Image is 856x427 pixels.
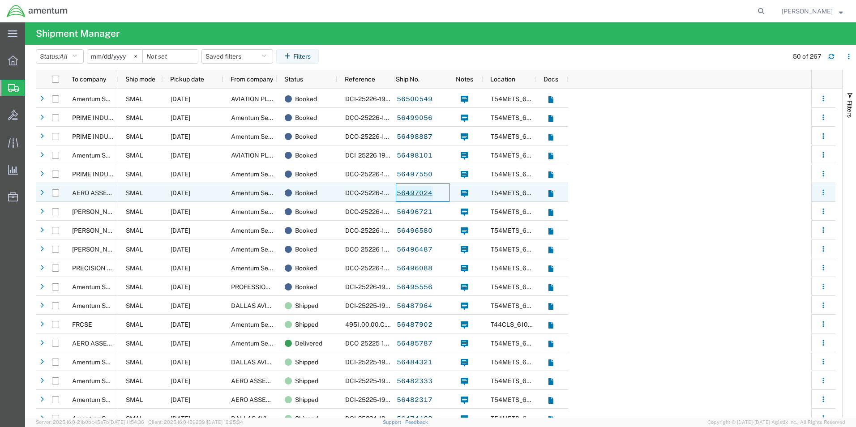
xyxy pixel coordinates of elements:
[396,412,433,426] a: 56474428
[72,396,139,403] span: Amentum Services, Inc.
[87,50,142,63] input: Not set
[491,208,619,215] span: T54METS_6100 - NAS Corpus Christi
[295,334,322,353] span: Delivered
[396,186,433,201] a: 56497024
[456,76,473,83] span: Notes
[126,227,143,234] span: SMAL
[126,171,143,178] span: SMAL
[396,111,433,125] a: 56499056
[544,76,558,83] span: Docs
[231,377,287,384] span: AERO ASSETS LLC
[491,283,619,290] span: T54METS_6100 - NAS Corpus Christi
[396,205,433,219] a: 56496721
[345,377,401,384] span: DCI-25225-199362
[405,419,428,425] a: Feedback
[126,208,143,215] span: SMAL
[396,299,433,313] a: 56487964
[148,419,243,425] span: Client: 2025.16.0-1592391
[72,283,139,290] span: Amentum Services, Inc.
[491,189,619,196] span: T54METS_6100 - NAS Corpus Christi
[781,6,843,17] button: [PERSON_NAME]
[490,76,515,83] span: Location
[171,359,190,366] span: 08/13/2025
[295,315,318,334] span: Shipped
[171,396,190,403] span: 08/13/2025
[396,374,433,389] a: 56482333
[231,396,287,403] span: AERO ASSETS LLC
[295,390,318,409] span: Shipped
[171,321,190,328] span: 08/13/2025
[72,133,142,140] span: PRIME INDUSTRIES INC
[125,76,155,83] span: Ship mode
[72,76,106,83] span: To company
[295,278,317,296] span: Booked
[171,283,190,290] span: 08/14/2025
[126,152,143,159] span: SMAL
[126,283,143,290] span: SMAL
[207,419,243,425] span: [DATE] 12:25:34
[345,171,404,178] span: DCO-25226-166867
[231,95,289,102] span: AVIATION PLUS INC
[171,377,190,384] span: 08/13/2025
[295,221,317,240] span: Booked
[171,95,190,102] span: 08/14/2025
[396,149,433,163] a: 56498101
[491,302,619,309] span: T54METS_6100 - NAS Corpus Christi
[295,259,317,278] span: Booked
[170,76,204,83] span: Pickup date
[171,152,190,159] span: 08/14/2025
[491,265,619,272] span: T54METS_6100 - NAS Corpus Christi
[345,76,375,83] span: Reference
[295,146,317,165] span: Booked
[396,393,433,407] a: 56482317
[295,202,317,221] span: Booked
[126,189,143,196] span: SMAL
[231,133,298,140] span: Amentum Services, Inc.
[126,340,143,347] span: SMAL
[231,415,298,422] span: DALLAS AVIATION INC
[295,165,317,184] span: Booked
[72,415,139,422] span: Amentum Services, Inc.
[231,76,273,83] span: From company
[126,302,143,309] span: SMAL
[126,114,143,121] span: SMAL
[231,114,298,121] span: Amentum Services, Inc.
[396,167,433,182] a: 56497550
[345,95,402,102] span: DCI-25226-199448
[171,171,190,178] span: 08/14/2025
[396,243,433,257] a: 56496487
[345,114,404,121] span: DCO-25226-166878
[171,302,190,309] span: 08/13/2025
[126,321,143,328] span: SMAL
[707,418,845,426] span: Copyright © [DATE]-[DATE] Agistix Inc., All Rights Reserved
[72,246,162,253] span: COLLINS AEROSPACE
[143,50,198,63] input: Not set
[396,224,433,238] a: 56496580
[126,133,143,140] span: SMAL
[491,171,619,178] span: T54METS_6100 - NAS Corpus Christi
[126,377,143,384] span: SMAL
[295,296,318,315] span: Shipped
[231,321,298,328] span: Amentum Services, Inc.
[171,227,190,234] span: 08/14/2025
[345,265,404,272] span: DCO-25226-166848
[345,340,403,347] span: DCO-25225-166787
[72,189,128,196] span: AERO ASSETS LLC
[491,227,619,234] span: T54METS_6100 - NAS Corpus Christi
[231,171,298,178] span: Amentum Services, Inc.
[72,302,139,309] span: Amentum Services, Inc.
[284,76,303,83] span: Status
[295,184,317,202] span: Booked
[126,246,143,253] span: SMAL
[345,227,404,234] span: DCO-25226-166860
[396,261,433,276] a: 56496088
[295,127,317,146] span: Booked
[72,171,142,178] span: PRIME INDUSTRIES INC
[396,76,419,83] span: Ship No.
[491,340,619,347] span: T54METS_6100 - NAS Corpus Christi
[231,227,298,234] span: Amentum Services, Inc.
[295,90,317,108] span: Booked
[491,415,619,422] span: T54METS_6100 - NAS Corpus Christi
[72,208,162,215] span: COLLINS AEROSPACE
[491,246,619,253] span: T54METS_6100 - NAS Corpus Christi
